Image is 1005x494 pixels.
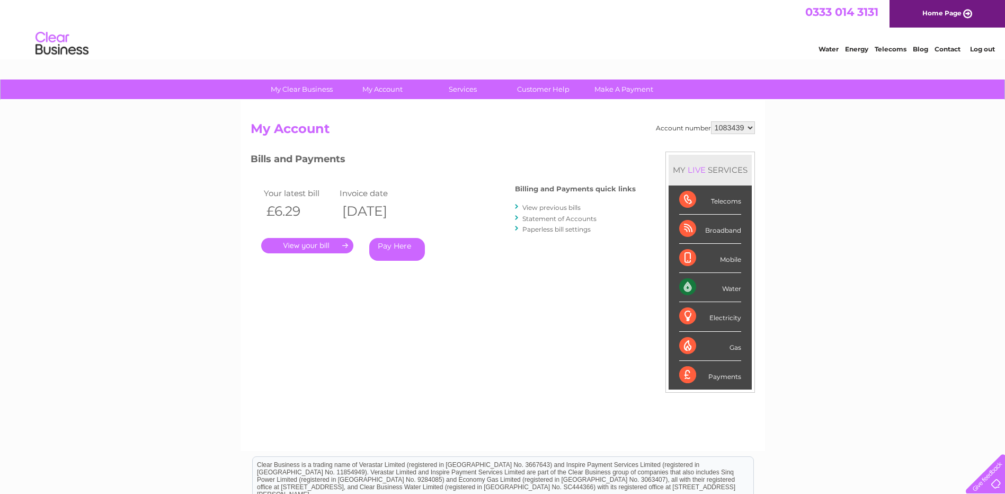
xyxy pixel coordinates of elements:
[679,332,741,361] div: Gas
[419,80,506,99] a: Services
[679,302,741,331] div: Electricity
[251,152,636,170] h3: Bills and Payments
[261,238,353,253] a: .
[337,186,413,200] td: Invoice date
[679,215,741,244] div: Broadband
[669,155,752,185] div: MY SERVICES
[522,204,581,211] a: View previous bills
[805,5,878,19] a: 0333 014 3131
[251,121,755,142] h2: My Account
[35,28,89,60] img: logo.png
[261,200,337,222] th: £6.29
[258,80,345,99] a: My Clear Business
[253,6,753,51] div: Clear Business is a trading name of Verastar Limited (registered in [GEOGRAPHIC_DATA] No. 3667643...
[369,238,425,261] a: Pay Here
[522,225,591,233] a: Paperless bill settings
[656,121,755,134] div: Account number
[679,273,741,302] div: Water
[337,200,413,222] th: [DATE]
[935,45,960,53] a: Contact
[875,45,906,53] a: Telecoms
[686,165,708,175] div: LIVE
[261,186,337,200] td: Your latest bill
[679,361,741,390] div: Payments
[845,45,868,53] a: Energy
[522,215,597,223] a: Statement of Accounts
[339,80,426,99] a: My Account
[913,45,928,53] a: Blog
[679,244,741,273] div: Mobile
[819,45,839,53] a: Water
[580,80,668,99] a: Make A Payment
[500,80,587,99] a: Customer Help
[515,185,636,193] h4: Billing and Payments quick links
[679,186,741,215] div: Telecoms
[970,45,995,53] a: Log out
